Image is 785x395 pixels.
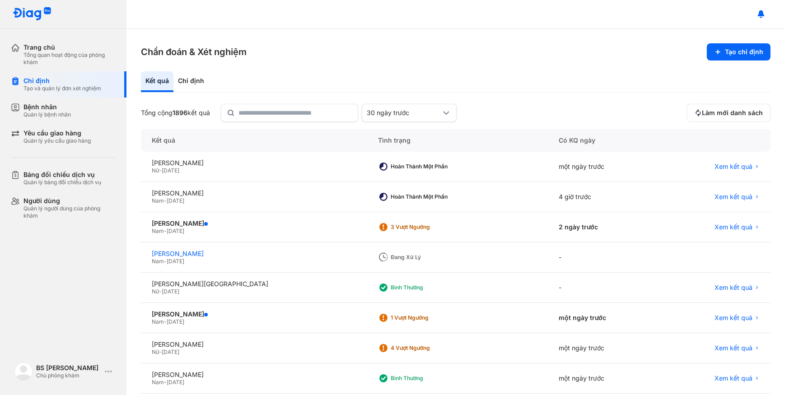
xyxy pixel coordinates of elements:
[23,85,101,92] div: Tạo và quản lý đơn xét nghiệm
[23,43,116,51] div: Trang chủ
[152,250,356,258] div: [PERSON_NAME]
[23,111,71,118] div: Quản lý bệnh nhân
[707,43,771,60] button: Tạo chỉ định
[14,362,33,381] img: logo
[162,288,179,295] span: [DATE]
[391,193,463,200] div: Hoàn thành một phần
[702,109,763,117] span: Làm mới danh sách
[36,364,101,372] div: BS [PERSON_NAME]
[548,242,661,273] div: -
[152,349,159,355] span: Nữ
[141,71,173,92] div: Kết quả
[23,103,71,111] div: Bệnh nhân
[159,167,162,174] span: -
[715,374,752,382] span: Xem kết quả
[36,372,101,379] div: Chủ phòng khám
[23,77,101,85] div: Chỉ định
[391,254,463,261] div: Đang xử lý
[152,340,356,349] div: [PERSON_NAME]
[715,314,752,322] span: Xem kết quả
[152,167,159,174] span: Nữ
[391,375,463,382] div: Bình thường
[141,46,247,58] h3: Chẩn đoán & Xét nghiệm
[152,189,356,197] div: [PERSON_NAME]
[152,197,164,204] span: Nam
[167,228,184,234] span: [DATE]
[23,205,116,219] div: Quản lý người dùng của phòng khám
[152,288,159,295] span: Nữ
[173,109,187,116] span: 1896
[164,197,167,204] span: -
[152,280,356,288] div: [PERSON_NAME][GEOGRAPHIC_DATA]
[548,152,661,182] div: một ngày trước
[141,109,210,117] div: Tổng cộng kết quả
[141,129,367,152] div: Kết quả
[367,109,441,117] div: 30 ngày trước
[164,318,167,325] span: -
[152,219,356,228] div: [PERSON_NAME]
[167,318,184,325] span: [DATE]
[152,379,164,386] span: Nam
[715,163,752,171] span: Xem kết quả
[548,273,661,303] div: -
[162,349,179,355] span: [DATE]
[164,228,167,234] span: -
[548,129,661,152] div: Có KQ ngày
[23,51,116,66] div: Tổng quan hoạt động của phòng khám
[548,212,661,242] div: 2 ngày trước
[715,283,752,292] span: Xem kết quả
[548,333,661,363] div: một ngày trước
[391,344,463,352] div: 4 Vượt ngưỡng
[715,344,752,352] span: Xem kết quả
[715,193,752,201] span: Xem kết quả
[367,129,548,152] div: Tình trạng
[548,182,661,212] div: 4 giờ trước
[23,197,116,205] div: Người dùng
[715,223,752,231] span: Xem kết quả
[159,288,162,295] span: -
[391,163,463,170] div: Hoàn thành một phần
[152,310,356,318] div: [PERSON_NAME]
[159,349,162,355] span: -
[548,363,661,394] div: một ngày trước
[23,137,91,144] div: Quản lý yêu cầu giao hàng
[167,258,184,265] span: [DATE]
[167,197,184,204] span: [DATE]
[152,318,164,325] span: Nam
[164,379,167,386] span: -
[152,159,356,167] div: [PERSON_NAME]
[391,284,463,291] div: Bình thường
[687,104,771,122] button: Làm mới danh sách
[164,258,167,265] span: -
[152,258,164,265] span: Nam
[23,129,91,137] div: Yêu cầu giao hàng
[13,7,51,21] img: logo
[23,171,101,179] div: Bảng đối chiếu dịch vụ
[391,223,463,231] div: 3 Vượt ngưỡng
[167,379,184,386] span: [DATE]
[162,167,179,174] span: [DATE]
[152,371,356,379] div: [PERSON_NAME]
[173,71,209,92] div: Chỉ định
[391,314,463,321] div: 1 Vượt ngưỡng
[152,228,164,234] span: Nam
[548,303,661,333] div: một ngày trước
[23,179,101,186] div: Quản lý bảng đối chiếu dịch vụ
